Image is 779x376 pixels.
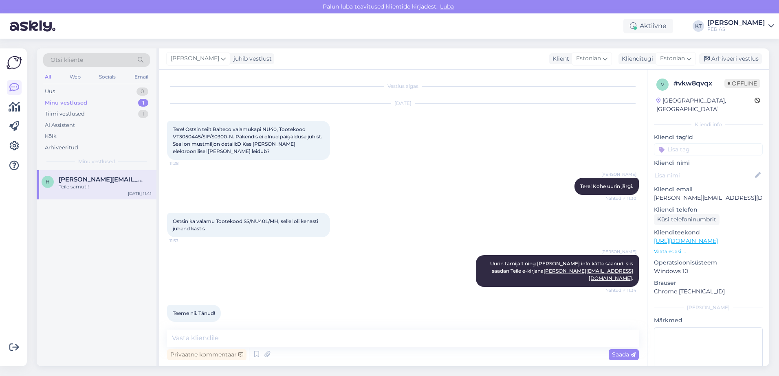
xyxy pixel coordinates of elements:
[46,179,50,185] span: h
[623,19,673,33] div: Aktiivne
[654,205,763,214] p: Kliendi telefon
[576,54,601,63] span: Estonian
[654,171,753,180] input: Lisa nimi
[673,79,724,88] div: # vkw8qvqx
[654,237,718,245] a: [URL][DOMAIN_NAME]
[605,287,636,293] span: Nähtud ✓ 11:34
[660,54,685,63] span: Estonian
[654,214,720,225] div: Küsi telefoninumbrit
[490,260,634,281] span: Uurin tarnijalt ning [PERSON_NAME] info kätte saanud, siis saadan Teile e-kirjana .
[654,121,763,128] div: Kliendi info
[654,258,763,267] p: Operatsioonisüsteem
[128,190,152,197] div: [DATE] 11:41
[699,53,762,64] div: Arhiveeri vestlus
[654,248,763,255] p: Vaata edasi ...
[693,20,704,32] div: KT
[169,160,200,166] span: 11:28
[43,72,53,82] div: All
[138,99,148,107] div: 1
[173,310,215,316] span: Teeme nii. Tänud!
[173,126,323,154] span: Tere! Ostsin teilt Balteco valamukapi NU40, Tootekood VT3050445/SIF/S0300-N. Pakendis ei olnud pa...
[45,121,75,129] div: AI Assistent
[68,72,82,82] div: Web
[45,87,55,96] div: Uus
[138,110,148,118] div: 1
[707,20,765,26] div: [PERSON_NAME]
[661,81,664,87] span: v
[171,54,219,63] span: [PERSON_NAME]
[580,183,633,189] span: Tere! Kohe uurin järgi.
[707,26,765,33] div: FEB AS
[51,56,83,64] span: Otsi kliente
[544,268,633,281] a: [PERSON_NAME][EMAIL_ADDRESS][DOMAIN_NAME]
[173,218,319,232] span: Ostsin ka valamu Tootekood SS/NU40L/MH, sellel oli kenasti juhend kastis
[654,279,763,287] p: Brauser
[167,83,639,90] div: Vestlus algas
[136,87,148,96] div: 0
[601,249,636,255] span: [PERSON_NAME]
[654,133,763,142] p: Kliendi tag'id
[656,96,755,114] div: [GEOGRAPHIC_DATA], [GEOGRAPHIC_DATA]
[605,195,636,201] span: Nähtud ✓ 11:30
[7,55,22,70] img: Askly Logo
[45,110,85,118] div: Tiimi vestlused
[601,171,636,177] span: [PERSON_NAME]
[169,238,200,244] span: 11:33
[97,72,117,82] div: Socials
[59,183,152,190] div: Teile samuti!
[724,79,760,88] span: Offline
[167,100,639,107] div: [DATE]
[78,158,115,165] span: Minu vestlused
[618,55,653,63] div: Klienditugi
[438,3,456,10] span: Luba
[654,194,763,202] p: [PERSON_NAME][EMAIL_ADDRESS][DOMAIN_NAME]
[59,176,143,183] span: hendrik.saadi@mail.ee
[654,267,763,275] p: Windows 10
[654,185,763,194] p: Kliendi email
[549,55,569,63] div: Klient
[612,351,636,358] span: Saada
[230,55,272,63] div: juhib vestlust
[654,304,763,311] div: [PERSON_NAME]
[654,287,763,296] p: Chrome [TECHNICAL_ID]
[45,99,87,107] div: Minu vestlused
[654,316,763,325] p: Märkmed
[45,144,78,152] div: Arhiveeritud
[167,349,246,360] div: Privaatne kommentaar
[133,72,150,82] div: Email
[45,132,57,140] div: Kõik
[707,20,774,33] a: [PERSON_NAME]FEB AS
[654,228,763,237] p: Klienditeekond
[654,159,763,167] p: Kliendi nimi
[654,143,763,155] input: Lisa tag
